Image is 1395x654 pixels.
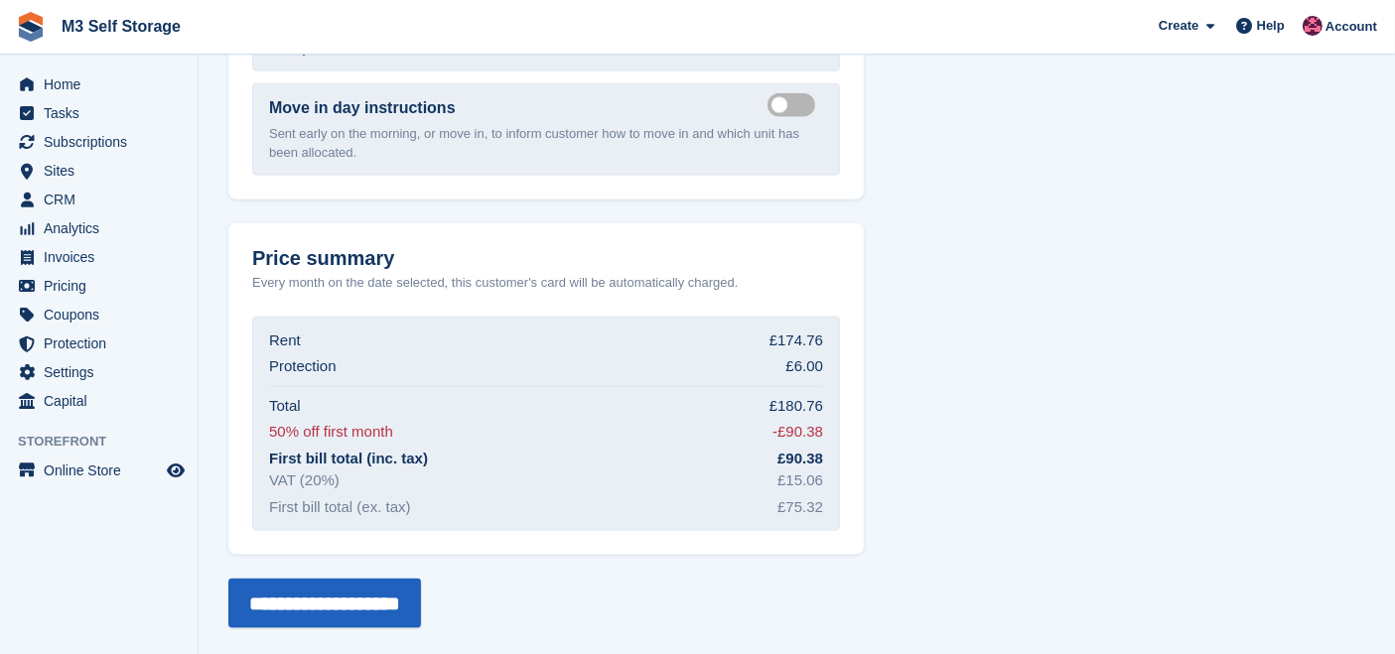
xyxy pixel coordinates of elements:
[10,358,188,386] a: menu
[44,457,163,484] span: Online Store
[269,329,301,352] div: Rent
[10,157,188,185] a: menu
[44,272,163,300] span: Pricing
[1257,16,1285,36] span: Help
[269,355,337,378] div: Protection
[10,457,188,484] a: menu
[777,496,823,519] div: £75.32
[269,421,393,444] div: 50% off first month
[44,358,163,386] span: Settings
[18,432,198,452] span: Storefront
[44,243,163,271] span: Invoices
[769,329,823,352] div: £174.76
[44,128,163,156] span: Subscriptions
[44,157,163,185] span: Sites
[44,99,163,127] span: Tasks
[777,469,823,492] div: £15.06
[10,99,188,127] a: menu
[44,70,163,98] span: Home
[772,421,823,444] div: -£90.38
[785,355,823,378] div: £6.00
[44,186,163,213] span: CRM
[1159,16,1198,36] span: Create
[777,448,823,470] div: £90.38
[10,70,188,98] a: menu
[10,329,188,357] a: menu
[164,458,188,482] a: Preview store
[10,387,188,415] a: menu
[44,301,163,328] span: Coupons
[16,12,46,42] img: stora-icon-8386f47178a22dfd0bd8f6a31ec36ba5ce8667c1dd55bd0f319d3a0aa187defe.svg
[269,448,428,470] div: First bill total (inc. tax)
[252,273,739,293] p: Every month on the date selected, this customer's card will be automatically charged.
[767,104,823,107] label: Send move in day email
[769,395,823,418] div: £180.76
[10,272,188,300] a: menu
[10,186,188,213] a: menu
[10,243,188,271] a: menu
[1325,17,1377,37] span: Account
[10,214,188,242] a: menu
[269,395,301,418] div: Total
[44,329,163,357] span: Protection
[269,96,456,120] label: Move in day instructions
[54,10,189,43] a: M3 Self Storage
[269,469,340,492] div: VAT (20%)
[10,128,188,156] a: menu
[252,247,840,270] h2: Price summary
[44,387,163,415] span: Capital
[269,496,411,519] div: First bill total (ex. tax)
[10,301,188,328] a: menu
[44,214,163,242] span: Analytics
[269,124,823,163] p: Sent early on the morning, or move in, to inform customer how to move in and which unit has been ...
[1303,16,1323,36] img: Nick Jones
